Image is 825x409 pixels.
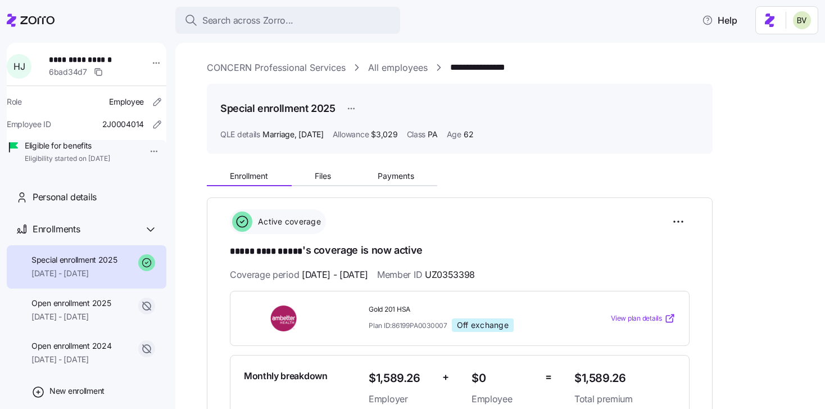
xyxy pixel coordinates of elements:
span: Employee ID [7,119,51,130]
span: H J [13,62,25,71]
span: $3,029 [371,129,397,140]
span: Total premium [574,392,676,406]
span: Class [407,129,426,140]
span: Age [447,129,461,140]
span: QLE details [220,129,260,140]
span: $1,589.26 [574,369,676,388]
span: = [545,369,552,385]
span: Coverage period [230,268,368,282]
span: Eligibility started on [DATE] [25,154,110,164]
span: Employee [109,96,144,107]
a: View plan details [611,313,676,324]
span: 62 [464,129,473,140]
span: Employer [369,392,433,406]
span: UZ0353398 [425,268,475,282]
span: [DATE] - [DATE] [302,268,368,282]
span: [DATE] [298,129,323,140]
span: [DATE] - [DATE] [31,354,111,365]
img: 676487ef2089eb4995defdc85707b4f5 [793,11,811,29]
a: All employees [368,61,428,75]
span: Eligible for benefits [25,140,110,151]
span: View plan details [611,313,662,324]
span: Open enrollment 2024 [31,340,111,352]
span: Special enrollment 2025 [31,254,117,266]
span: [DATE] - [DATE] [31,311,111,322]
span: Enrollment [230,172,268,180]
span: 2J0004014 [102,119,144,130]
span: + [442,369,449,385]
span: Enrollments [33,222,80,236]
span: Off exchange [457,320,509,330]
span: $0 [472,369,536,388]
span: Open enrollment 2025 [31,298,111,309]
span: Personal details [33,190,97,204]
button: Help [693,9,746,32]
span: PA [428,129,437,140]
span: Payments [378,172,414,180]
span: Allowance [333,129,369,140]
img: Ambetter [244,305,325,331]
span: Files [315,172,331,180]
span: Help [702,14,737,27]
span: Employee [472,392,536,406]
span: New enrollment [49,385,105,397]
span: $1,589.26 [369,369,433,388]
span: Search across Zorro... [202,14,293,28]
span: [DATE] - [DATE] [31,268,117,279]
span: Gold 201 HSA [369,305,565,314]
span: Role [7,96,22,107]
span: Marriage , [262,129,324,140]
span: Monthly breakdown [244,369,328,383]
span: Plan ID: 86199PA0030007 [369,321,447,330]
h1: 's coverage is now active [230,243,690,259]
span: Member ID [377,268,475,282]
span: 6bad34d7 [49,66,87,78]
a: CONCERN Professional Services [207,61,346,75]
span: Active coverage [255,216,321,227]
h1: Special enrollment 2025 [220,101,336,115]
button: Search across Zorro... [175,7,400,34]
